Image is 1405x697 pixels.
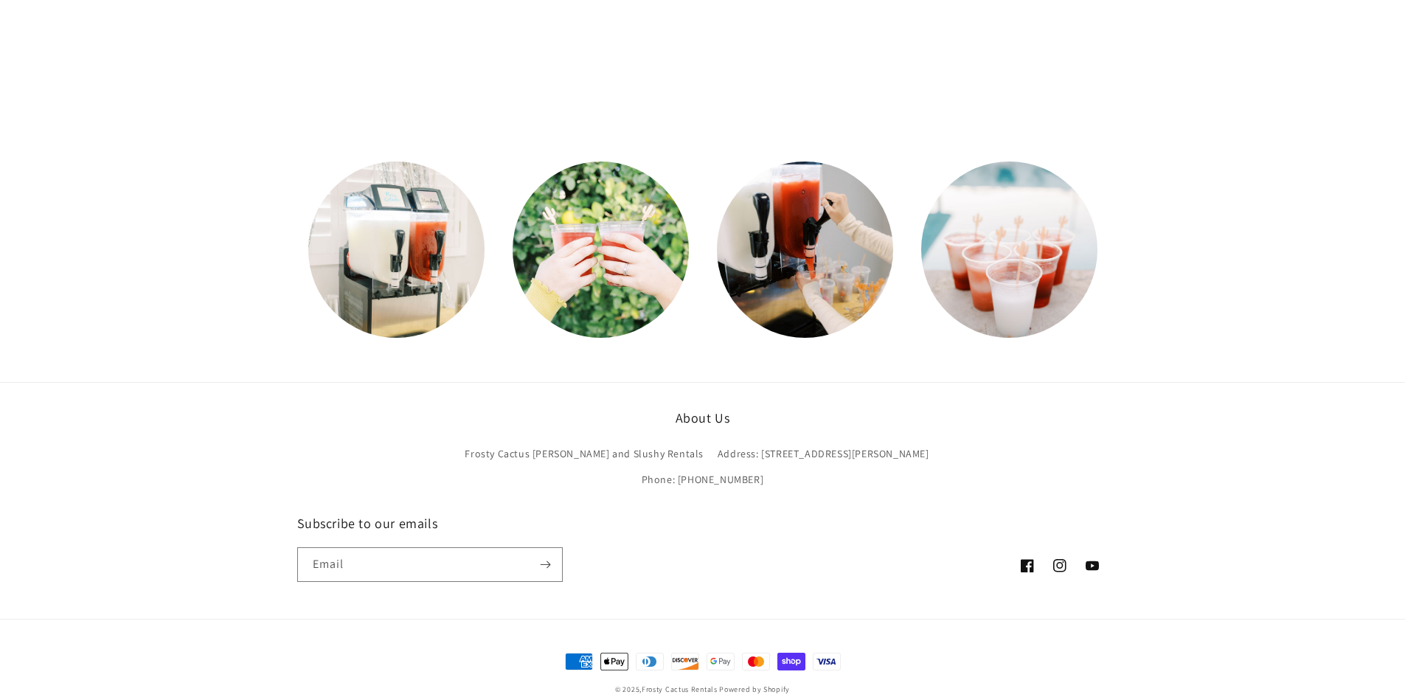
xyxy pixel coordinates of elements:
h2: About Us [423,409,983,426]
a: Frosty Cactus [PERSON_NAME] and Slushy Rentals [465,445,704,467]
h2: Subscribe to our emails [297,515,703,532]
a: Powered by Shopify [719,684,790,694]
button: Subscribe [530,547,562,582]
a: Address: [STREET_ADDRESS][PERSON_NAME] [718,441,929,467]
a: Frosty Cactus Rentals [642,684,718,694]
input: Email [298,548,562,581]
a: Phone: [PHONE_NUMBER] [642,467,764,493]
small: © 2025, [615,684,718,694]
